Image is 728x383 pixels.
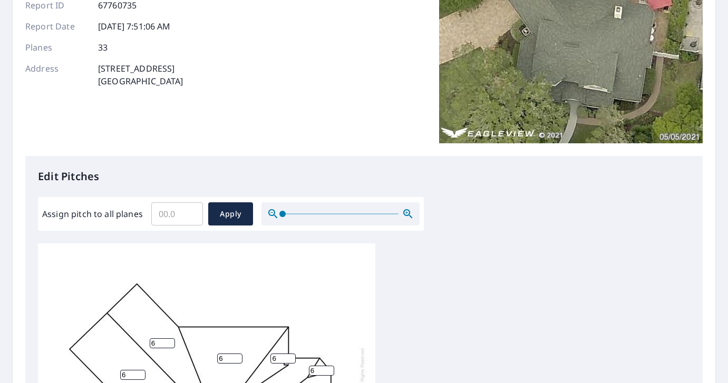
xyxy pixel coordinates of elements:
[25,20,89,33] p: Report Date
[38,169,690,184] p: Edit Pitches
[98,20,171,33] p: [DATE] 7:51:06 AM
[42,208,143,220] label: Assign pitch to all planes
[98,62,183,87] p: [STREET_ADDRESS] [GEOGRAPHIC_DATA]
[151,199,203,229] input: 00.0
[98,41,108,54] p: 33
[25,41,89,54] p: Planes
[25,62,89,87] p: Address
[217,208,245,221] span: Apply
[208,202,253,225] button: Apply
